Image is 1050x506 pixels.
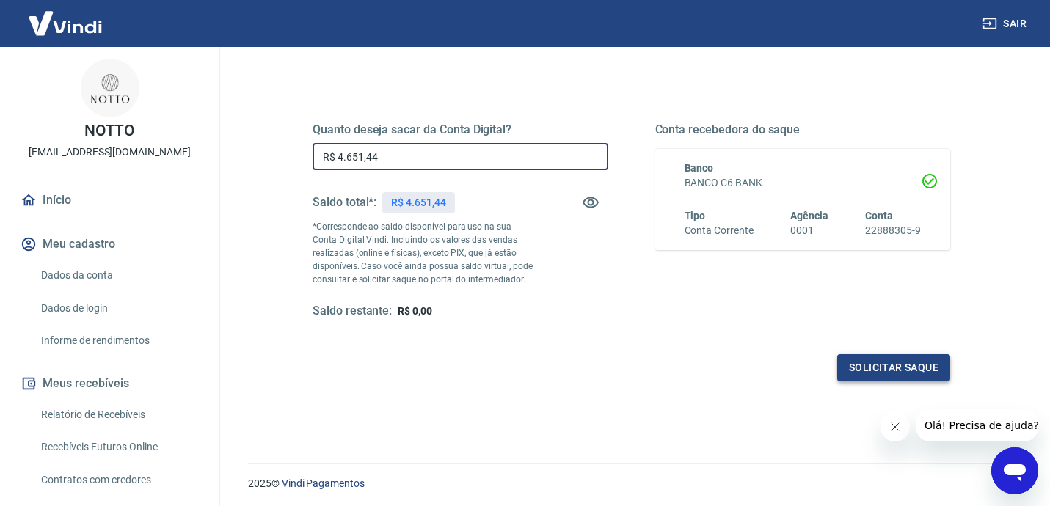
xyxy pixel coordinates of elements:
h6: BANCO C6 BANK [685,175,922,191]
h6: 0001 [790,223,828,238]
iframe: Mensagem da empresa [916,409,1038,441]
button: Sair [980,10,1032,37]
span: Agência [790,210,828,221]
span: Conta [865,210,893,221]
img: Vindi [18,1,113,45]
h5: Conta recebedora do saque [655,122,951,137]
button: Meus recebíveis [18,367,202,400]
span: R$ 0,00 [398,305,432,317]
h6: 22888305-9 [865,223,921,238]
h5: Saldo total*: [313,195,376,210]
a: Dados da conta [35,260,202,290]
iframe: Botão para abrir a janela de mensagens [991,447,1038,494]
a: Informe de rendimentos [35,326,202,356]
a: Recebíveis Futuros Online [35,432,202,462]
h6: Conta Corrente [685,223,754,238]
p: 2025 © [248,476,1015,491]
a: Contratos com credores [35,465,202,495]
a: Início [18,184,202,216]
span: Banco [685,162,714,174]
h5: Saldo restante: [313,304,392,319]
span: Olá! Precisa de ajuda? [9,10,123,22]
h5: Quanto deseja sacar da Conta Digital? [313,122,608,137]
p: *Corresponde ao saldo disponível para uso na sua Conta Digital Vindi. Incluindo os valores das ve... [313,220,534,286]
span: Tipo [685,210,706,221]
p: R$ 4.651,44 [391,195,445,210]
button: Meu cadastro [18,228,202,260]
iframe: Fechar mensagem [881,412,910,441]
p: [EMAIL_ADDRESS][DOMAIN_NAME] [29,144,191,160]
a: Vindi Pagamentos [282,477,365,489]
p: NOTTO [84,123,136,139]
button: Solicitar saque [837,354,950,381]
a: Dados de login [35,293,202,323]
a: Relatório de Recebíveis [35,400,202,430]
img: 9c30b784-e4ac-4ad2-bb47-d324ff0a1fee.jpeg [81,59,139,117]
